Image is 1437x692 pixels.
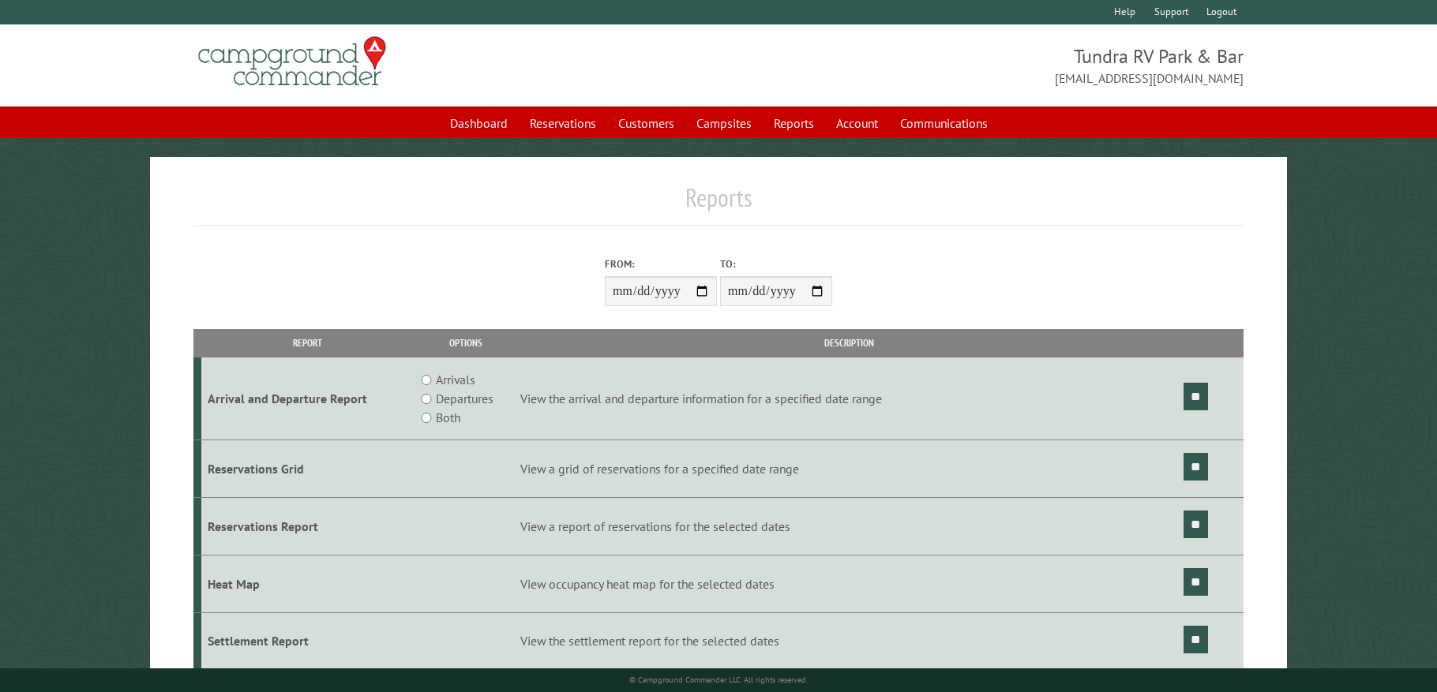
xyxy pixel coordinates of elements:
[436,370,475,389] label: Arrivals
[605,256,717,271] label: From:
[436,389,493,408] label: Departures
[520,108,606,138] a: Reservations
[415,329,518,357] th: Options
[201,357,415,440] td: Arrival and Departure Report
[517,555,1180,612] td: View occupancy heat map for the selected dates
[517,497,1180,555] td: View a report of reservations for the selected dates
[687,108,761,138] a: Campsites
[629,675,808,685] small: © Campground Commander LLC. All rights reserved.
[609,108,684,138] a: Customers
[193,31,391,92] img: Campground Commander
[517,357,1180,440] td: View the arrival and departure information for a specified date range
[891,108,997,138] a: Communications
[718,43,1244,88] span: Tundra RV Park & Bar [EMAIL_ADDRESS][DOMAIN_NAME]
[827,108,887,138] a: Account
[201,612,415,670] td: Settlement Report
[201,329,415,357] th: Report
[441,108,517,138] a: Dashboard
[201,440,415,498] td: Reservations Grid
[436,408,460,427] label: Both
[517,440,1180,498] td: View a grid of reservations for a specified date range
[517,329,1180,357] th: Description
[201,497,415,555] td: Reservations Report
[201,555,415,612] td: Heat Map
[193,182,1244,226] h1: Reports
[517,612,1180,670] td: View the settlement report for the selected dates
[764,108,824,138] a: Reports
[720,256,832,271] label: To:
